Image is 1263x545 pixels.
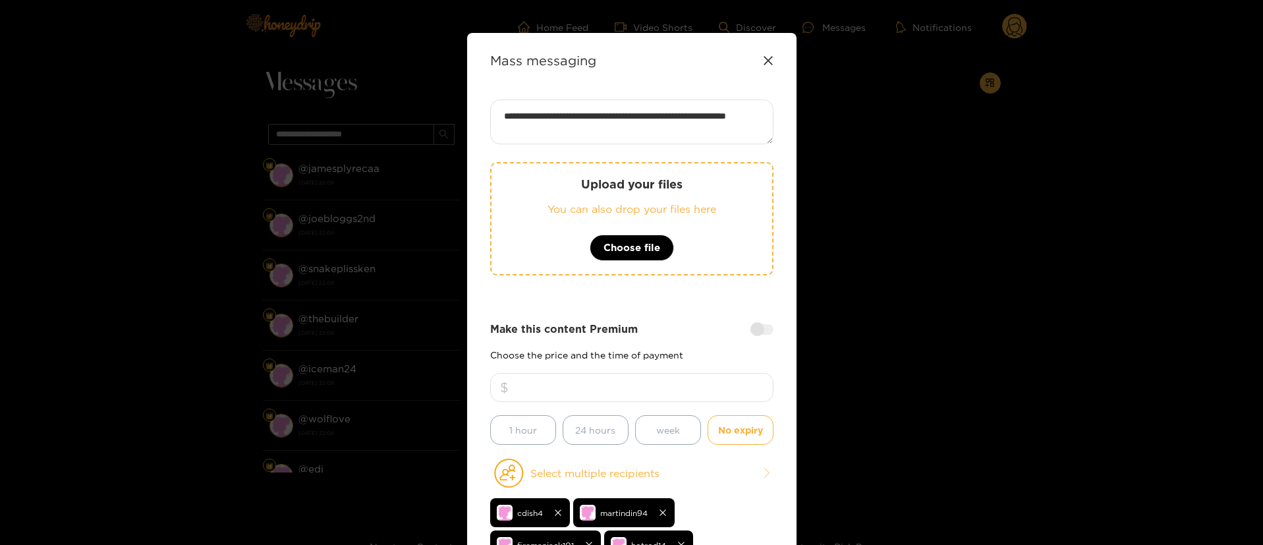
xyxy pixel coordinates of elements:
[517,505,543,521] span: cdish4
[490,53,596,68] strong: Mass messaging
[656,422,680,438] span: week
[563,415,629,445] button: 24 hours
[718,422,763,438] span: No expiry
[635,415,701,445] button: week
[580,505,596,521] img: no-avatar.png
[590,235,674,261] button: Choose file
[600,505,648,521] span: martindin94
[490,415,556,445] button: 1 hour
[575,422,615,438] span: 24 hours
[518,177,746,192] p: Upload your files
[490,458,773,488] button: Select multiple recipients
[509,422,537,438] span: 1 hour
[490,350,773,360] p: Choose the price and the time of payment
[603,240,660,256] span: Choose file
[708,415,773,445] button: No expiry
[490,322,638,337] strong: Make this content Premium
[518,202,746,217] p: You can also drop your files here
[497,505,513,521] img: no-avatar.png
